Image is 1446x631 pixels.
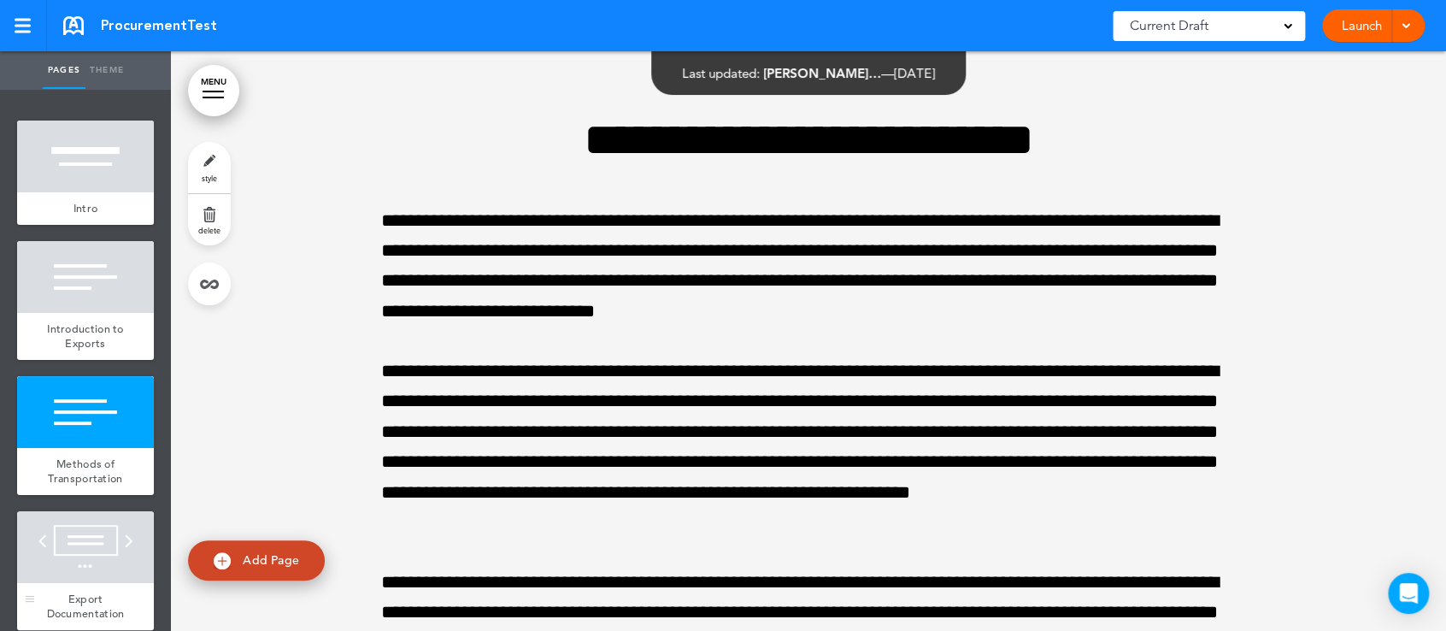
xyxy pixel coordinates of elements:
a: Add Page [188,540,325,581]
span: Export Documentation [47,592,125,622]
img: add.svg [214,552,231,569]
span: Current Draft [1130,14,1208,38]
span: [DATE] [894,65,935,81]
a: MENU [188,65,239,116]
span: Add Page [243,552,299,568]
a: delete [188,194,231,245]
a: Export Documentation [17,583,154,630]
span: Intro [73,201,98,215]
a: Introduction to Exports [17,313,154,360]
span: delete [198,225,220,235]
div: Open Intercom Messenger [1388,573,1429,614]
span: Last updated: [682,65,760,81]
span: Methods of Transportation [48,457,122,487]
a: Methods of Transportation [17,448,154,495]
a: Pages [43,51,85,89]
a: Launch [1335,9,1389,42]
span: ProcurementTest [101,16,217,35]
a: Theme [85,51,128,89]
div: — [682,67,935,80]
a: style [188,142,231,193]
span: Introduction to Exports [47,321,124,351]
span: [PERSON_NAME]… [763,65,881,81]
a: Intro [17,192,154,225]
span: style [202,173,217,183]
